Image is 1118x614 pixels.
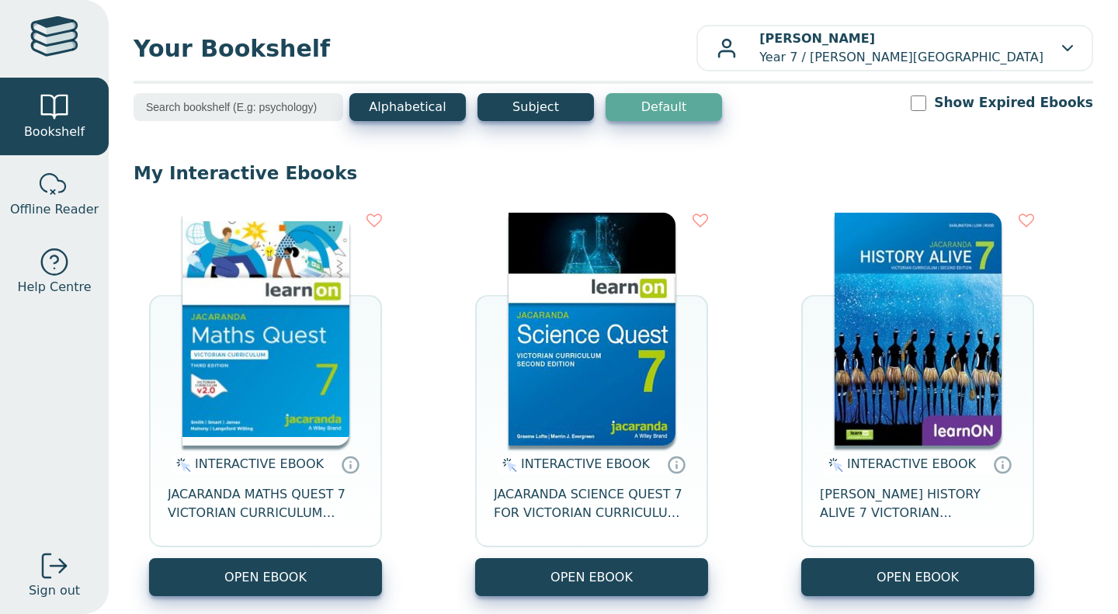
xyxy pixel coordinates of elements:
[475,558,708,596] button: OPEN EBOOK
[195,456,324,471] span: INTERACTIVE EBOOK
[498,456,517,474] img: interactive.svg
[134,161,1093,185] p: My Interactive Ebooks
[934,93,1093,113] label: Show Expired Ebooks
[172,456,191,474] img: interactive.svg
[696,25,1093,71] button: [PERSON_NAME]Year 7 / [PERSON_NAME][GEOGRAPHIC_DATA]
[10,200,99,219] span: Offline Reader
[759,31,875,46] b: [PERSON_NAME]
[134,31,696,66] span: Your Bookshelf
[824,456,843,474] img: interactive.svg
[606,93,722,121] button: Default
[29,581,80,600] span: Sign out
[349,93,466,121] button: Alphabetical
[168,485,363,522] span: JACARANDA MATHS QUEST 7 VICTORIAN CURRICULUM LEARNON EBOOK 3E
[509,213,675,446] img: 329c5ec2-5188-ea11-a992-0272d098c78b.jpg
[17,278,91,297] span: Help Centre
[801,558,1034,596] button: OPEN EBOOK
[134,93,343,121] input: Search bookshelf (E.g: psychology)
[835,213,1002,446] img: d4781fba-7f91-e911-a97e-0272d098c78b.jpg
[149,558,382,596] button: OPEN EBOOK
[993,455,1012,474] a: Interactive eBooks are accessed online via the publisher’s portal. They contain interactive resou...
[24,123,85,141] span: Bookshelf
[521,456,650,471] span: INTERACTIVE EBOOK
[182,213,349,446] img: b87b3e28-4171-4aeb-a345-7fa4fe4e6e25.jpg
[341,455,359,474] a: Interactive eBooks are accessed online via the publisher’s portal. They contain interactive resou...
[820,485,1016,522] span: [PERSON_NAME] HISTORY ALIVE 7 VICTORIAN CURRICULUM LEARNON EBOOK 2E
[759,29,1043,67] p: Year 7 / [PERSON_NAME][GEOGRAPHIC_DATA]
[477,93,594,121] button: Subject
[667,455,686,474] a: Interactive eBooks are accessed online via the publisher’s portal. They contain interactive resou...
[494,485,689,522] span: JACARANDA SCIENCE QUEST 7 FOR VICTORIAN CURRICULUM LEARNON 2E EBOOK
[847,456,976,471] span: INTERACTIVE EBOOK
